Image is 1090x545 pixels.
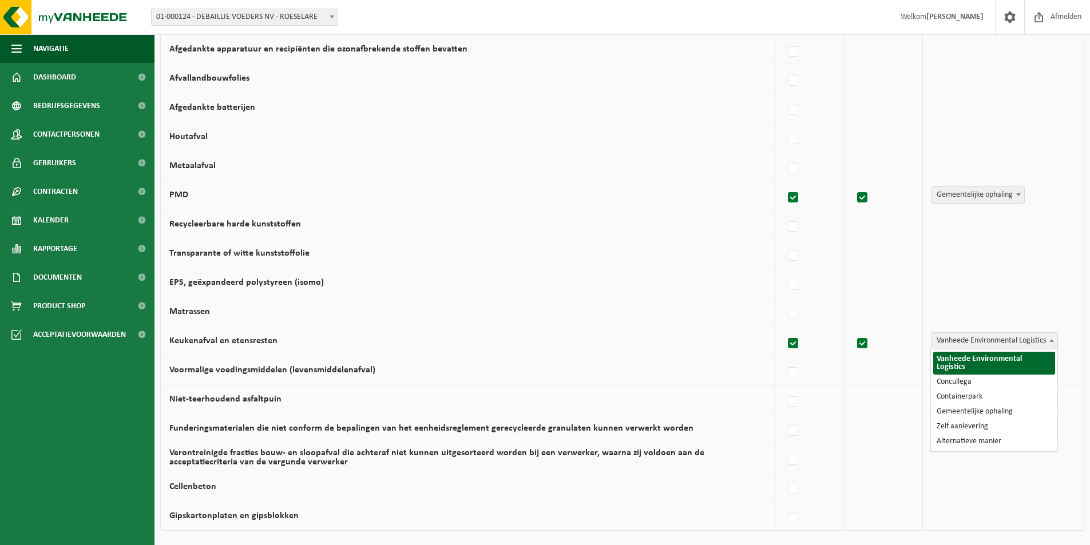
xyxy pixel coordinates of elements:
span: Gemeentelijke ophaling [932,187,1024,203]
label: Afgedankte batterijen [169,103,255,112]
span: Dashboard [33,63,76,92]
label: PMD [169,190,188,200]
li: Gemeentelijke ophaling [933,404,1055,419]
span: Product Shop [33,292,85,320]
label: Afgedankte apparatuur en recipiënten die ozonafbrekende stoffen bevatten [169,45,467,54]
label: Verontreinigde fracties bouw- en sloopafval die achteraf niet kunnen uitgesorteerd worden bij een... [169,448,704,467]
span: Vanheede Environmental Logistics [932,332,1058,349]
li: Vanheede Environmental Logistics [933,352,1055,375]
span: Contracten [33,177,78,206]
span: Vanheede Environmental Logistics [932,333,1057,349]
li: Alternatieve manier [933,434,1055,449]
span: Acceptatievoorwaarden [33,320,126,349]
label: Niet-teerhoudend asfaltpuin [169,395,282,404]
span: 01-000124 - DEBAILLIE VOEDERS NV - ROESELARE [152,9,338,25]
span: 01-000124 - DEBAILLIE VOEDERS NV - ROESELARE [151,9,338,26]
label: Voormalige voedingsmiddelen (levensmiddelenafval) [169,365,375,375]
label: Transparante of witte kunststoffolie [169,249,310,258]
li: Containerpark [933,389,1055,404]
span: Kalender [33,206,69,234]
label: Funderingsmaterialen die niet conform de bepalingen van het eenheidsreglement gerecycleerde granu... [169,424,693,433]
strong: [PERSON_NAME] [926,13,984,21]
span: Navigatie [33,34,69,63]
li: Concullega [933,375,1055,389]
span: Bedrijfsgegevens [33,92,100,120]
span: Rapportage [33,234,77,263]
label: EPS, geëxpandeerd polystyreen (isomo) [169,278,324,287]
label: Gipskartonplaten en gipsblokken [169,511,299,520]
label: Houtafval [169,132,208,141]
label: Metaalafval [169,161,216,170]
span: Documenten [33,263,82,292]
label: Matrassen [169,307,210,316]
label: Keukenafval en etensresten [169,336,278,345]
span: Gebruikers [33,149,76,177]
li: Zelf aanlevering [933,419,1055,434]
label: Cellenbeton [169,482,216,491]
span: Gemeentelijke ophaling [932,186,1025,204]
label: Recycleerbare harde kunststoffen [169,220,301,229]
label: Afvallandbouwfolies [169,74,249,83]
span: Contactpersonen [33,120,100,149]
